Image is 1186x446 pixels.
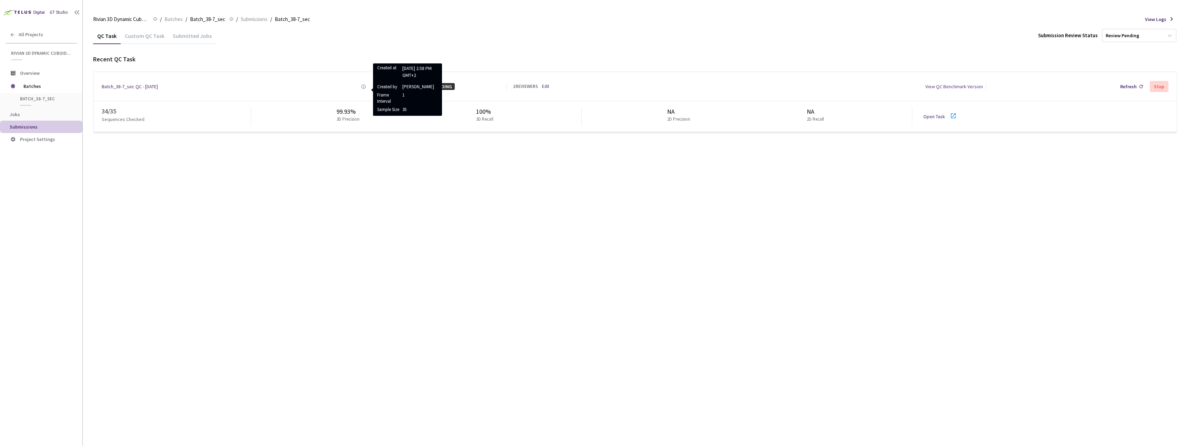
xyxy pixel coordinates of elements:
[93,15,149,23] span: Rivian 3D Dynamic Cuboids[2024-25]
[401,84,433,90] span: [PERSON_NAME]
[513,83,538,90] div: 1 REVIEWERS
[50,9,68,16] div: GT Studio
[476,107,496,116] div: 100%
[376,65,401,82] span: Created at
[1120,83,1137,90] div: Refresh
[401,92,433,105] span: 1
[336,107,362,116] div: 99.93%
[376,107,401,113] span: Sample Size
[20,96,71,102] span: Batch_38-7_sec
[241,15,268,23] span: Submissions
[20,70,40,76] span: Overview
[10,124,38,130] span: Submissions
[275,15,310,23] span: Batch_38-7_sec
[667,107,693,116] div: NA
[164,15,183,23] span: Batches
[925,83,983,90] div: View QC Benchmark Version
[11,50,73,56] span: Rivian 3D Dynamic Cuboids[2024-25]
[542,83,549,90] a: Edit
[102,116,144,123] p: Sequences Checked
[270,15,272,23] li: /
[239,15,269,23] a: Submissions
[1145,16,1166,23] span: View Logs
[667,116,690,123] p: 2D Precision
[1106,32,1139,39] div: Review Pending
[93,55,1177,64] div: Recent QC Task
[185,15,187,23] li: /
[1154,84,1164,89] div: Stop
[121,32,169,44] div: Custom QC Task
[10,111,20,118] span: Jobs
[476,116,493,123] p: 3D Recall
[20,136,55,142] span: Project Settings
[163,15,184,23] a: Batches
[19,32,43,38] span: All Projects
[190,15,225,23] span: Batch_38-7_sec
[923,113,945,120] a: Open Task
[236,15,238,23] li: /
[402,65,433,79] p: [DATE] 2:58 PM GMT+2
[336,116,360,123] p: 3D Precision
[376,92,401,105] span: Frame Interval
[169,32,216,44] div: Submitted Jobs
[401,107,433,113] span: 35
[160,15,162,23] li: /
[102,83,158,90] a: Batch_38-7_sec QC - [DATE]
[376,84,401,90] span: Created by
[93,32,121,44] div: QC Task
[807,116,824,123] p: 2D Recall
[23,79,71,93] span: Batches
[1038,32,1098,39] div: Submission Review Status
[807,107,827,116] div: NA
[102,107,251,116] div: 34 / 35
